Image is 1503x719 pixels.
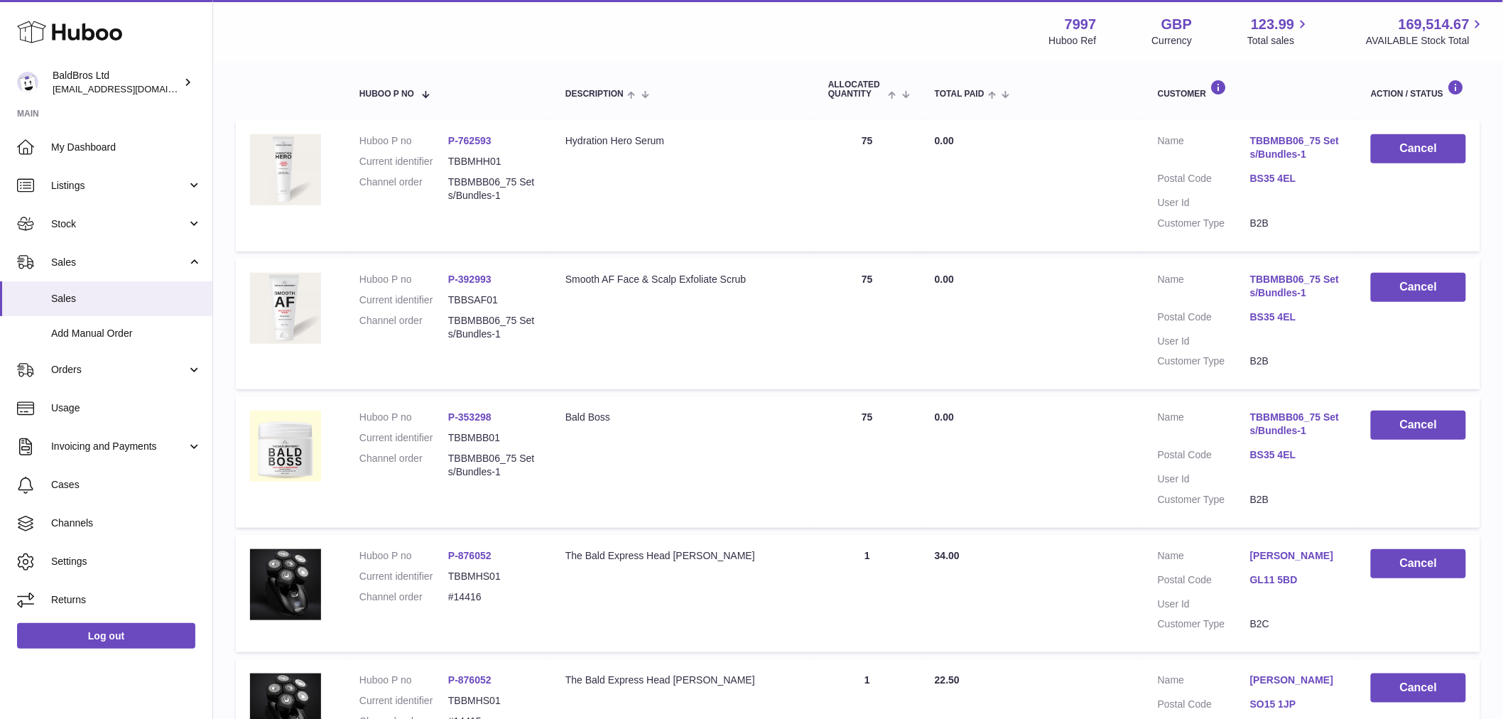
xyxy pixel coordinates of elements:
[359,590,448,604] dt: Channel order
[53,69,180,96] div: BaldBros Ltd
[359,549,448,563] dt: Huboo P no
[359,90,414,99] span: Huboo P no
[1158,493,1250,507] dt: Customer Type
[814,259,921,389] td: 75
[448,674,492,686] a: P-876052
[17,72,38,93] img: internalAdmin-7997@internal.huboo.com
[1250,217,1342,230] dd: B2B
[51,555,202,568] span: Settings
[250,273,321,344] img: 79971687853647.png
[828,80,884,99] span: ALLOCATED Quantity
[1158,549,1250,566] dt: Name
[359,694,448,708] dt: Current identifier
[250,549,321,620] img: 79971697027789.png
[51,478,202,492] span: Cases
[448,570,537,583] dd: TBBMHS01
[565,674,800,687] div: The Bald Express Head [PERSON_NAME]
[448,452,537,479] dd: TBBMBB06_75 Sets/Bundles-1
[359,155,448,168] dt: Current identifier
[1158,573,1250,590] dt: Postal Code
[1250,355,1342,368] dd: B2B
[51,401,202,415] span: Usage
[51,141,202,154] span: My Dashboard
[935,674,960,686] span: 22.50
[51,517,202,530] span: Channels
[1250,134,1342,161] a: TBBMBB06_75 Sets/Bundles-1
[448,590,537,604] dd: #14416
[1250,493,1342,507] dd: B2B
[448,431,537,445] dd: TBBMBB01
[1371,674,1466,703] button: Cancel
[359,293,448,307] dt: Current identifier
[1158,273,1250,303] dt: Name
[1152,34,1193,48] div: Currency
[1158,617,1250,631] dt: Customer Type
[1250,448,1342,462] a: BS35 4EL
[1158,472,1250,486] dt: User Id
[51,179,187,193] span: Listings
[448,274,492,285] a: P-392993
[935,550,960,561] span: 34.00
[359,175,448,202] dt: Channel order
[1158,217,1250,230] dt: Customer Type
[814,396,921,527] td: 75
[1049,34,1097,48] div: Huboo Ref
[1158,698,1250,715] dt: Postal Code
[935,90,984,99] span: Total paid
[565,273,800,286] div: Smooth AF Face & Scalp Exfoliate Scrub
[1158,196,1250,210] dt: User Id
[814,120,921,251] td: 75
[1251,15,1294,34] span: 123.99
[1250,698,1342,711] a: SO15 1JP
[1250,549,1342,563] a: [PERSON_NAME]
[448,293,537,307] dd: TBBSAF01
[1247,34,1311,48] span: Total sales
[359,674,448,687] dt: Huboo P no
[1371,80,1466,99] div: Action / Status
[1250,573,1342,587] a: GL11 5BD
[1158,80,1342,99] div: Customer
[1158,172,1250,189] dt: Postal Code
[51,217,187,231] span: Stock
[1158,134,1250,165] dt: Name
[51,327,202,340] span: Add Manual Order
[1399,15,1470,34] span: 169,514.67
[51,440,187,453] span: Invoicing and Payments
[1371,134,1466,163] button: Cancel
[1158,598,1250,611] dt: User Id
[935,274,954,285] span: 0.00
[1158,335,1250,348] dt: User Id
[814,535,921,653] td: 1
[359,273,448,286] dt: Huboo P no
[1366,34,1486,48] span: AVAILABLE Stock Total
[51,593,202,607] span: Returns
[448,550,492,561] a: P-876052
[448,155,537,168] dd: TBBMHH01
[51,363,187,377] span: Orders
[250,411,321,482] img: 79971687853618.png
[53,83,209,94] span: [EMAIL_ADDRESS][DOMAIN_NAME]
[1161,15,1192,34] strong: GBP
[359,570,448,583] dt: Current identifier
[935,135,954,146] span: 0.00
[448,135,492,146] a: P-762593
[359,452,448,479] dt: Channel order
[1371,411,1466,440] button: Cancel
[1158,310,1250,328] dt: Postal Code
[250,134,321,205] img: 1682580349.png
[1250,674,1342,687] a: [PERSON_NAME]
[1250,172,1342,185] a: BS35 4EL
[1247,15,1311,48] a: 123.99 Total sales
[1065,15,1097,34] strong: 7997
[1158,355,1250,368] dt: Customer Type
[359,431,448,445] dt: Current identifier
[935,411,954,423] span: 0.00
[448,694,537,708] dd: TBBMHS01
[1158,411,1250,441] dt: Name
[17,623,195,649] a: Log out
[51,292,202,306] span: Sales
[448,314,537,341] dd: TBBMBB06_75 Sets/Bundles-1
[51,256,187,269] span: Sales
[1250,411,1342,438] a: TBBMBB06_75 Sets/Bundles-1
[1250,310,1342,324] a: BS35 4EL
